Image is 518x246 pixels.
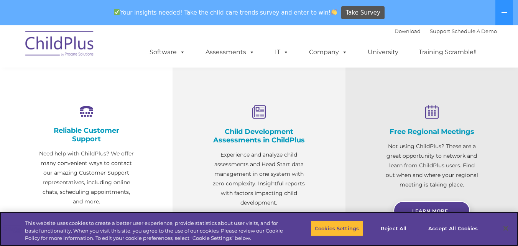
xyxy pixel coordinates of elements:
[211,150,307,208] p: Experience and analyze child assessments and Head Start data management in one system with zero c...
[424,220,482,236] button: Accept All Cookies
[21,26,98,64] img: ChildPlus by Procare Solutions
[311,220,363,236] button: Cookies Settings
[384,142,480,190] p: Not using ChildPlus? These are a great opportunity to network and learn from ChildPlus users. Fin...
[38,149,134,206] p: Need help with ChildPlus? We offer many convenient ways to contact our amazing Customer Support r...
[393,201,470,220] a: Learn More
[111,5,340,20] span: Your insights needed! Take the child care trends survey and enter to win!
[384,127,480,136] h4: Free Regional Meetings
[267,45,296,60] a: IT
[452,28,497,34] a: Schedule A Demo
[211,127,307,144] h4: Child Development Assessments in ChildPlus
[370,220,418,236] button: Reject All
[411,45,484,60] a: Training Scramble!!
[331,9,337,15] img: 👏
[198,45,262,60] a: Assessments
[346,6,380,20] span: Take Survey
[430,28,450,34] a: Support
[412,208,448,214] span: Learn More
[114,9,120,15] img: ✅
[395,28,421,34] a: Download
[360,45,406,60] a: University
[497,220,514,237] button: Close
[301,45,355,60] a: Company
[38,126,134,143] h4: Reliable Customer Support
[341,6,385,20] a: Take Survey
[142,45,193,60] a: Software
[395,28,497,34] font: |
[25,220,285,242] div: This website uses cookies to create a better user experience, provide statistics about user visit...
